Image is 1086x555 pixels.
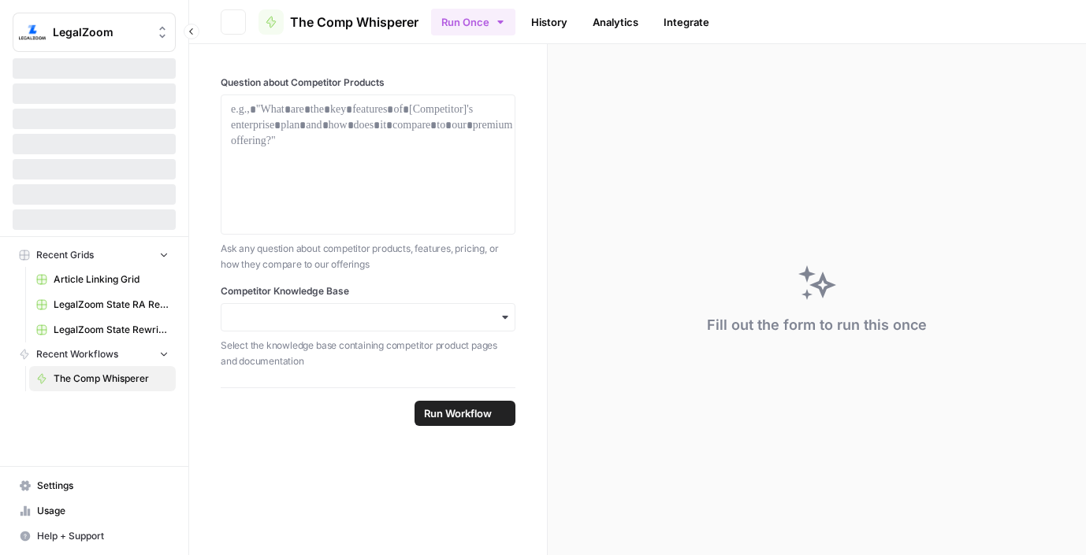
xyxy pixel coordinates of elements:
[415,401,515,426] button: Run Workflow
[37,504,169,518] span: Usage
[29,267,176,292] a: Article Linking Grid
[258,9,418,35] a: The Comp Whisperer
[431,9,515,35] button: Run Once
[13,498,176,524] a: Usage
[13,243,176,267] button: Recent Grids
[36,347,118,361] span: Recent Workflows
[221,76,515,90] label: Question about Competitor Products
[583,9,648,35] a: Analytics
[54,272,169,287] span: Article Linking Grid
[13,342,176,366] button: Recent Workflows
[221,241,515,272] p: Ask any question about competitor products, features, pricing, or how they compare to our offerings
[53,24,148,40] span: LegalZoom
[54,323,169,337] span: LegalZoom State Rewrites INC
[37,529,169,543] span: Help + Support
[29,317,176,342] a: LegalZoom State Rewrites INC
[221,284,515,298] label: Competitor Knowledge Base
[13,524,176,549] button: Help + Support
[654,9,719,35] a: Integrate
[424,405,492,421] span: Run Workflow
[54,372,169,386] span: The Comp Whisperer
[29,292,176,317] a: LegalZoom State RA Rewrites
[54,298,169,312] span: LegalZoom State RA Rewrites
[13,473,176,498] a: Settings
[290,13,418,31] span: The Comp Whisperer
[221,338,515,368] p: Select the knowledge base containing competitor product pages and documentation
[18,18,46,46] img: LegalZoom Logo
[522,9,577,35] a: History
[13,13,176,52] button: Workspace: LegalZoom
[29,366,176,391] a: The Comp Whisperer
[36,248,94,262] span: Recent Grids
[37,479,169,493] span: Settings
[707,314,927,336] div: Fill out the form to run this once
